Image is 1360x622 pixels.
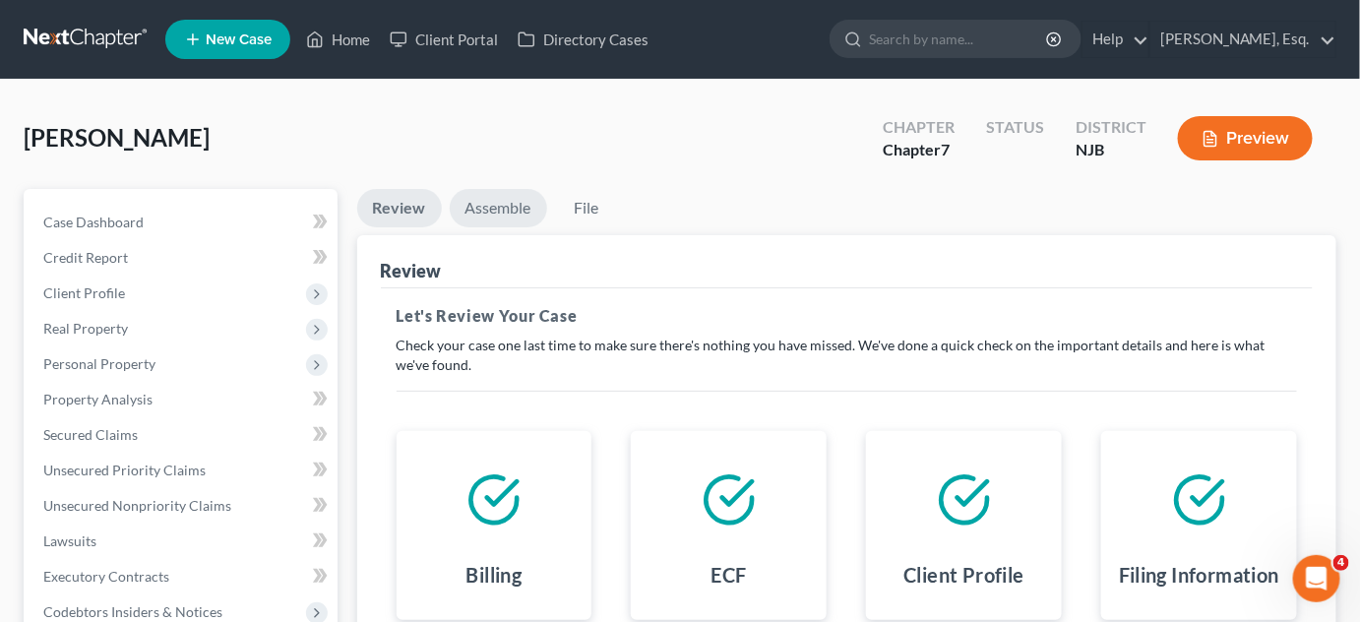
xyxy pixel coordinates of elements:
[883,116,955,139] div: Chapter
[13,8,50,45] button: go back
[28,240,338,276] a: Credit Report
[381,259,442,282] div: Review
[62,471,78,487] button: Gif picker
[869,21,1049,57] input: Search by name...
[883,139,955,161] div: Chapter
[380,22,508,57] a: Client Portal
[16,68,323,150] div: Oh apologies for my confusion. Taking a look at the error message now. This is for [PERSON_NAME] ...
[43,391,153,407] span: Property Analysis
[1082,22,1148,57] a: Help
[345,8,381,43] div: Close
[1119,561,1279,589] h4: Filing Information
[43,426,138,443] span: Secured Claims
[31,471,46,487] button: Emoji picker
[296,22,380,57] a: Home
[338,464,369,495] button: Send a message…
[206,32,272,47] span: New Case
[125,471,141,487] button: Start recording
[397,336,1298,375] p: Check your case one last time to make sure there's nothing you have missed. We've done a quick ch...
[28,524,338,559] a: Lawsuits
[1293,555,1340,602] iframe: Intercom live chat
[28,488,338,524] a: Unsecured Nonpriority Claims
[87,197,362,235] div: Yes. She has a foreclosure sale in the morning, so I need to file.
[56,11,88,42] img: Profile image for Emma
[28,417,338,453] a: Secured Claims
[903,561,1024,589] h4: Client Profile
[1178,116,1313,160] button: Preview
[466,561,523,589] h4: Billing
[450,189,547,227] a: Assemble
[28,382,338,417] a: Property Analysis
[16,68,378,185] div: Emma says…
[555,189,618,227] a: File
[24,123,210,152] span: [PERSON_NAME]
[43,497,231,514] span: Unsecured Nonpriority Claims
[31,154,190,165] div: [PERSON_NAME] • 6m ago
[308,8,345,45] button: Home
[43,603,222,620] span: Codebtors Insiders & Notices
[95,25,135,44] p: Active
[16,249,378,512] div: Ernest says…
[43,532,96,549] span: Lawsuits
[43,249,128,266] span: Credit Report
[31,80,307,138] div: Oh apologies for my confusion. Taking a look at the error message now. This is for [PERSON_NAME] ...
[986,116,1044,139] div: Status
[43,214,144,230] span: Case Dashboard
[397,304,1298,328] h5: Let's Review Your Case
[508,22,658,57] a: Directory Cases
[1150,22,1335,57] a: [PERSON_NAME], Esq.
[28,559,338,594] a: Executory Contracts
[17,430,377,464] textarea: Message…
[941,140,950,158] span: 7
[1076,139,1146,161] div: NJB
[16,185,378,249] div: Ernest says…
[43,462,206,478] span: Unsecured Priority Claims
[95,10,223,25] h1: [PERSON_NAME]
[357,189,442,227] a: Review
[28,453,338,488] a: Unsecured Priority Claims
[43,320,128,337] span: Real Property
[93,471,109,487] button: Upload attachment
[43,284,125,301] span: Client Profile
[1333,555,1349,571] span: 4
[43,568,169,585] span: Executory Contracts
[28,205,338,240] a: Case Dashboard
[711,561,747,589] h4: ECF
[43,355,155,372] span: Personal Property
[1076,116,1146,139] div: District
[71,185,378,247] div: Yes. She has a foreclosure sale in the morning, so I need to file.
